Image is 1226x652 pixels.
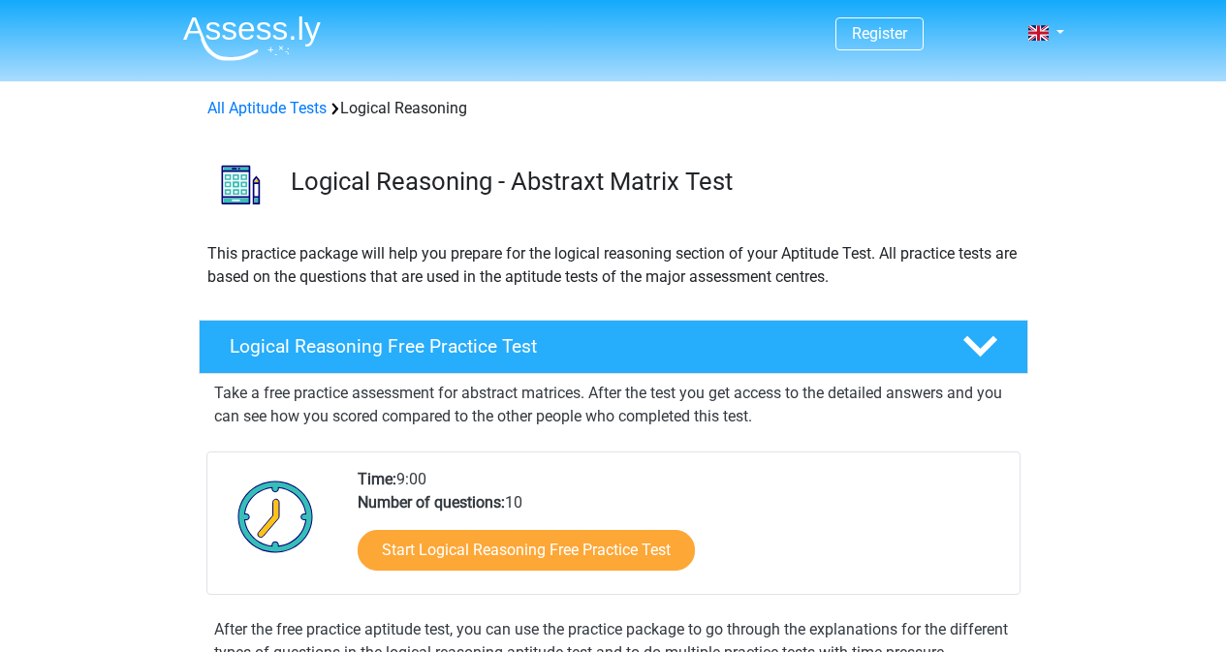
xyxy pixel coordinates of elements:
[183,16,321,61] img: Assessly
[207,242,1020,289] p: This practice package will help you prepare for the logical reasoning section of your Aptitude Te...
[200,97,1027,120] div: Logical Reasoning
[214,382,1013,428] p: Take a free practice assessment for abstract matrices. After the test you get access to the detai...
[227,468,325,565] img: Clock
[343,468,1019,594] div: 9:00 10
[230,335,931,357] h4: Logical Reasoning Free Practice Test
[358,470,396,488] b: Time:
[291,167,1013,197] h3: Logical Reasoning - Abstraxt Matrix Test
[191,320,1036,374] a: Logical Reasoning Free Practice Test
[852,24,907,43] a: Register
[200,143,282,226] img: logical reasoning
[358,530,695,571] a: Start Logical Reasoning Free Practice Test
[207,99,327,117] a: All Aptitude Tests
[358,493,505,512] b: Number of questions:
